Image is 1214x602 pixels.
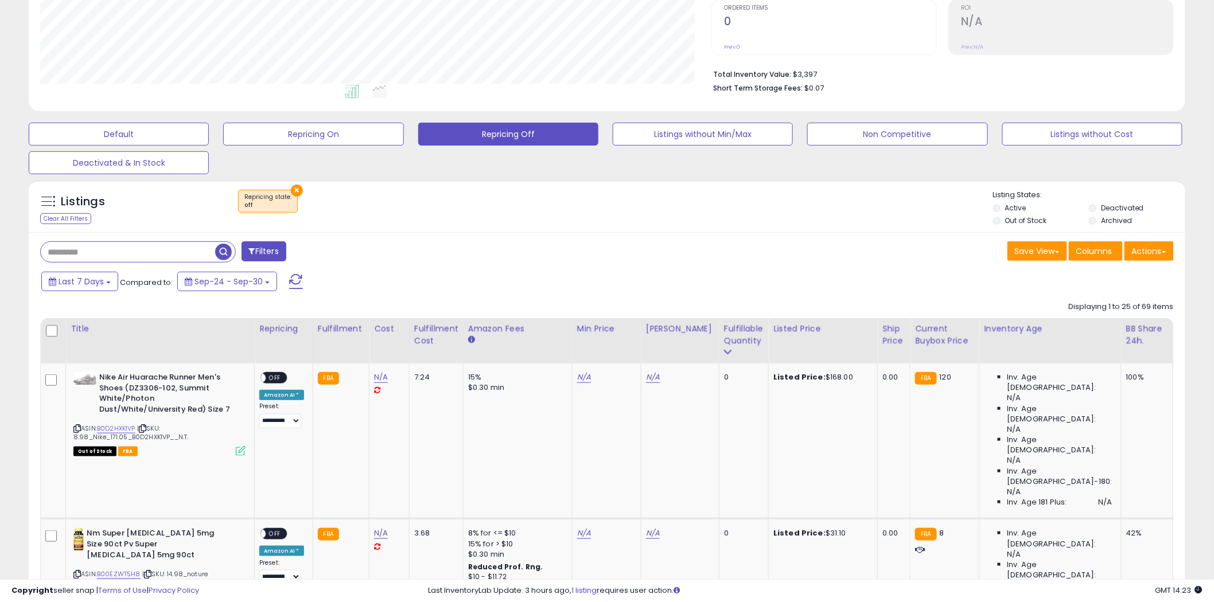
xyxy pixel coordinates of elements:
span: N/A [1007,549,1021,560]
div: 0 [724,528,760,538]
small: Prev: 0 [724,44,740,50]
span: Repricing state : [244,193,291,210]
a: N/A [577,527,591,539]
div: 15% for > $10 [468,539,563,549]
span: Last 7 Days [59,276,104,287]
a: Terms of Use [98,585,147,596]
a: B0D2HXK1VP [97,424,135,433]
div: Current Buybox Price [915,323,974,347]
span: ROI [961,5,1173,11]
button: Filters [242,241,286,261]
a: 1 listing [572,585,597,596]
span: Sep-24 - Sep-30 [194,276,263,287]
b: Nike Air Huarache Runner Men's Shoes (DZ3306-102, Summit White/Photon Dust/White/University Red) ... [99,372,239,417]
span: Ordered Items [724,5,936,11]
div: Cost [374,323,404,335]
div: Displaying 1 to 25 of 69 items [1069,302,1174,312]
span: FBA [118,447,138,456]
b: Total Inventory Value: [713,69,791,79]
div: $168.00 [773,372,869,382]
span: Inv. Age [DEMOGRAPHIC_DATA]: [1007,560,1112,580]
div: Listed Price [773,323,873,335]
button: Last 7 Days [41,272,118,291]
span: N/A [1007,455,1021,466]
div: Preset: [259,559,304,585]
div: Inventory Age [984,323,1116,335]
div: 3.68 [414,528,454,538]
button: Save View [1007,241,1067,261]
span: Inv. Age [DEMOGRAPHIC_DATA]: [1007,372,1112,393]
span: N/A [1007,424,1021,435]
span: 2025-10-8 14:23 GMT [1155,585,1203,596]
small: Prev: N/A [961,44,983,50]
b: Nm Super [MEDICAL_DATA] 5mg Size 90ct Pv Super [MEDICAL_DATA] 5mg 90ct [87,528,226,563]
b: Short Term Storage Fees: [713,83,803,93]
div: seller snap | | [11,585,199,596]
button: × [291,185,303,197]
small: FBA [915,372,936,385]
span: OFF [266,373,284,383]
span: Columns [1076,245,1112,257]
span: 120 [940,372,951,382]
label: Out of Stock [1005,216,1047,225]
span: Inv. Age 181 Plus: [1007,497,1067,507]
span: All listings that are currently out of stock and unavailable for purchase on Amazon [73,447,116,456]
div: Fulfillment Cost [414,323,458,347]
a: N/A [577,372,591,383]
button: Deactivated & In Stock [29,151,209,174]
div: Repricing [259,323,308,335]
a: Privacy Policy [149,585,199,596]
div: $31.10 [773,528,869,538]
div: ASIN: [73,372,246,455]
div: Amazon AI * [259,546,304,556]
span: | SKU: 8.98_Nike_171.05_B0D2HXK1VP__N.T. [73,424,189,441]
strong: Copyright [11,585,53,596]
div: 0 [724,372,760,382]
span: 8 [940,527,944,538]
img: 41QidaSBVXL._SL40_.jpg [73,528,84,551]
span: Inv. Age [DEMOGRAPHIC_DATA]: [1007,528,1112,549]
div: 0.00 [882,528,901,538]
button: Columns [1069,241,1123,261]
button: Listings without Cost [1002,123,1182,146]
button: Actions [1124,241,1174,261]
li: $3,397 [713,67,1165,80]
div: Preset: [259,402,304,428]
img: 31CfTNeX1FL._SL40_.jpg [73,372,96,386]
div: off [244,201,291,209]
a: N/A [646,527,660,539]
div: Fulfillment [318,323,364,335]
a: N/A [374,527,388,539]
p: Listing States: [993,190,1185,201]
div: BB Share 24h. [1126,323,1168,347]
span: Inv. Age [DEMOGRAPHIC_DATA]: [1007,435,1112,455]
label: Archived [1101,216,1132,225]
div: 8% for <= $10 [468,528,563,538]
div: 7.24 [414,372,454,382]
div: 0.00 [882,372,901,382]
div: Title [71,323,250,335]
button: Sep-24 - Sep-30 [177,272,277,291]
div: Clear All Filters [40,213,91,224]
span: N/A [1098,497,1112,507]
div: Ship Price [882,323,905,347]
button: Listings without Min/Max [613,123,793,146]
a: N/A [374,372,388,383]
div: $0.30 min [468,549,563,560]
b: Listed Price: [773,372,826,382]
div: Amazon AI * [259,390,304,400]
h2: N/A [961,15,1173,30]
span: N/A [1007,487,1021,497]
a: N/A [646,372,660,383]
b: Listed Price: [773,527,826,538]
label: Active [1005,203,1026,213]
span: Compared to: [120,277,173,288]
h2: 0 [724,15,936,30]
h5: Listings [61,194,105,210]
span: Inv. Age [DEMOGRAPHIC_DATA]-180: [1007,466,1112,487]
div: 42% [1126,528,1164,538]
div: Fulfillable Quantity [724,323,764,347]
button: Default [29,123,209,146]
div: Last InventoryLab Update: 3 hours ago, requires user action. [429,585,1203,596]
b: Reduced Prof. Rng. [468,562,543,572]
